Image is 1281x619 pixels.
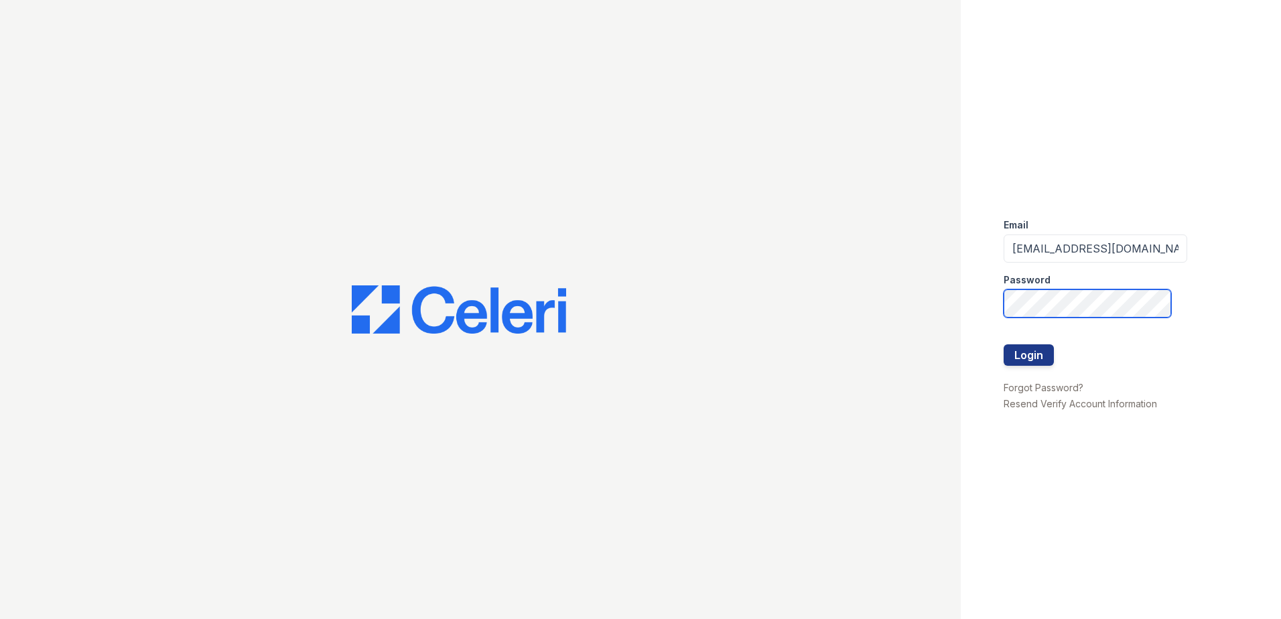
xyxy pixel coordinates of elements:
[352,285,566,334] img: CE_Logo_Blue-a8612792a0a2168367f1c8372b55b34899dd931a85d93a1a3d3e32e68fde9ad4.png
[1004,273,1051,287] label: Password
[1004,398,1157,409] a: Resend Verify Account Information
[1004,382,1083,393] a: Forgot Password?
[1004,344,1054,366] button: Login
[1004,218,1028,232] label: Email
